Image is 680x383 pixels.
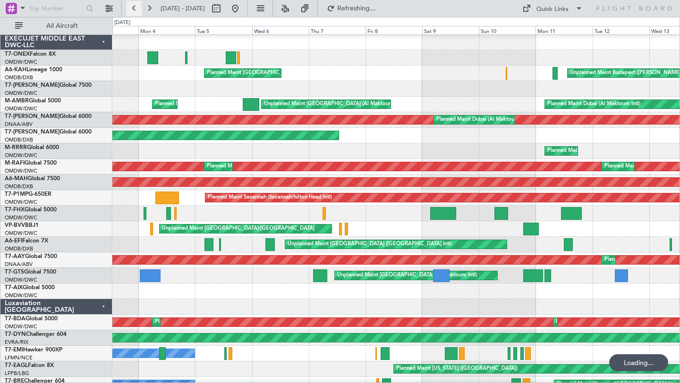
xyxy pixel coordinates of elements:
[138,26,195,34] div: Mon 4
[5,214,37,221] a: OMDW/DWC
[195,26,252,34] div: Tue 5
[5,176,28,182] span: A6-MAH
[5,67,62,73] a: A6-KAHLineage 1000
[5,74,33,81] a: OMDB/DXB
[5,98,29,104] span: M-AMBR
[323,1,379,16] button: Refreshing...
[264,97,404,111] div: Unplanned Maint [GEOGRAPHIC_DATA] (Al Maktoum Intl)
[547,97,640,111] div: Planned Maint Dubai (Al Maktoum Intl)
[5,90,37,97] a: OMDW/DWC
[337,5,376,12] span: Refreshing...
[5,323,37,330] a: OMDW/DWC
[5,223,39,228] a: VP-BVVBBJ1
[5,98,61,104] a: M-AMBRGlobal 5000
[5,339,28,346] a: EVRA/RIX
[5,332,26,337] span: T7-DYN
[5,176,60,182] a: A6-MAHGlobal 7500
[5,51,56,57] a: T7-ONEXFalcon 8X
[5,261,33,268] a: DNAA/ABV
[5,245,33,252] a: OMDB/DXB
[422,26,479,34] div: Sat 9
[5,354,33,361] a: LFMN/NCE
[5,51,30,57] span: T7-ONEX
[5,363,54,368] a: T7-EAGLFalcon 8X
[5,136,33,143] a: OMDB/DXB
[207,159,300,174] div: Planned Maint Dubai (Al Maktoum Intl)
[593,26,649,34] div: Tue 12
[5,207,57,213] a: T7-FHXGlobal 5000
[436,113,529,127] div: Planned Maint Dubai (Al Maktoum Intl)
[337,268,477,283] div: Unplanned Maint [GEOGRAPHIC_DATA] (Al Maktoum Intl)
[5,269,56,275] a: T7-GTSGlobal 7500
[5,347,23,353] span: T7-EMI
[5,207,25,213] span: T7-FHX
[5,145,59,150] a: M-RRRRGlobal 6000
[5,191,51,197] a: T7-P1MPG-650ER
[5,58,37,66] a: OMDW/DWC
[536,5,569,14] div: Quick Links
[547,144,606,158] div: Planned Maint Southend
[5,332,67,337] a: T7-DYNChallenger 604
[556,315,649,329] div: Planned Maint Dubai (Al Maktoum Intl)
[29,1,83,16] input: Trip Number
[5,347,62,353] a: T7-EMIHawker 900XP
[155,315,248,329] div: Planned Maint Dubai (Al Maktoum Intl)
[309,26,365,34] div: Thu 7
[609,354,668,371] div: Loading...
[10,18,102,33] button: All Aircraft
[5,199,37,206] a: OMDW/DWC
[5,269,24,275] span: T7-GTS
[518,1,587,16] button: Quick Links
[5,254,57,259] a: T7-AAYGlobal 7500
[5,223,25,228] span: VP-BVV
[162,222,314,236] div: Unplanned Maint [GEOGRAPHIC_DATA]-[GEOGRAPHIC_DATA]
[5,292,37,299] a: OMDW/DWC
[5,121,33,128] a: DNAA/ABV
[365,26,422,34] div: Fri 8
[5,238,22,244] span: A6-EFI
[5,370,29,377] a: LFPB/LBG
[5,160,57,166] a: M-RAFIGlobal 7500
[396,362,518,376] div: Planned Maint [US_STATE] ([GEOGRAPHIC_DATA])
[5,167,37,175] a: OMDW/DWC
[25,23,100,29] span: All Aircraft
[5,114,92,119] a: T7-[PERSON_NAME]Global 6000
[5,238,48,244] a: A6-EFIFalcon 7X
[252,26,309,34] div: Wed 6
[5,129,59,135] span: T7-[PERSON_NAME]
[5,83,59,88] span: T7-[PERSON_NAME]
[5,67,26,73] span: A6-KAH
[155,97,304,111] div: Planned Maint [GEOGRAPHIC_DATA] ([GEOGRAPHIC_DATA])
[5,145,27,150] span: M-RRRR
[5,316,58,322] a: T7-BDAGlobal 5000
[5,285,55,291] a: T7-AIXGlobal 5000
[5,160,25,166] span: M-RAFI
[5,83,92,88] a: T7-[PERSON_NAME]Global 7500
[5,129,92,135] a: T7-[PERSON_NAME]Global 6000
[288,237,452,251] div: Unplanned Maint [GEOGRAPHIC_DATA] ([GEOGRAPHIC_DATA] Intl)
[5,105,37,112] a: OMDW/DWC
[114,19,130,27] div: [DATE]
[5,316,25,322] span: T7-BDA
[5,363,28,368] span: T7-EAGL
[5,183,33,190] a: OMDB/DXB
[5,285,23,291] span: T7-AIX
[5,152,37,159] a: OMDW/DWC
[479,26,535,34] div: Sun 10
[5,254,25,259] span: T7-AAY
[5,191,28,197] span: T7-P1MP
[5,114,59,119] span: T7-[PERSON_NAME]
[207,66,356,80] div: Planned Maint [GEOGRAPHIC_DATA] ([GEOGRAPHIC_DATA])
[161,4,205,13] span: [DATE] - [DATE]
[208,191,332,205] div: Planned Maint Savannah (Savannah/hilton Head Intl)
[5,276,37,283] a: OMDW/DWC
[535,26,592,34] div: Mon 11
[5,230,37,237] a: OMDW/DWC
